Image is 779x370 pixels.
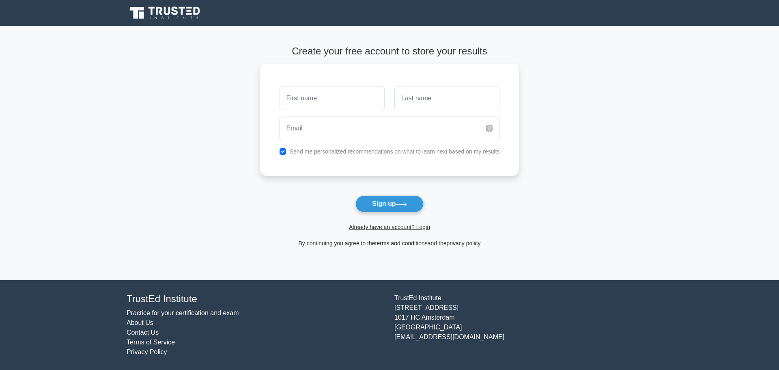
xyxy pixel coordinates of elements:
[127,293,385,305] h4: TrustEd Institute
[127,319,153,326] a: About Us
[127,309,239,316] a: Practice for your certification and exam
[255,238,524,248] div: By continuing you agree to the and the
[447,240,481,247] a: privacy policy
[389,293,657,357] div: TrustEd Institute [STREET_ADDRESS] 1017 HC Amsterdam [GEOGRAPHIC_DATA] [EMAIL_ADDRESS][DOMAIN_NAME]
[127,329,159,336] a: Contact Us
[355,195,424,212] button: Sign up
[280,87,385,110] input: First name
[280,117,500,140] input: Email
[290,148,500,155] label: Send me personalized recommendations on what to learn next based on my results
[394,87,499,110] input: Last name
[127,348,167,355] a: Privacy Policy
[349,224,430,230] a: Already have an account? Login
[260,45,519,57] h4: Create your free account to store your results
[375,240,428,247] a: terms and conditions
[127,339,175,346] a: Terms of Service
